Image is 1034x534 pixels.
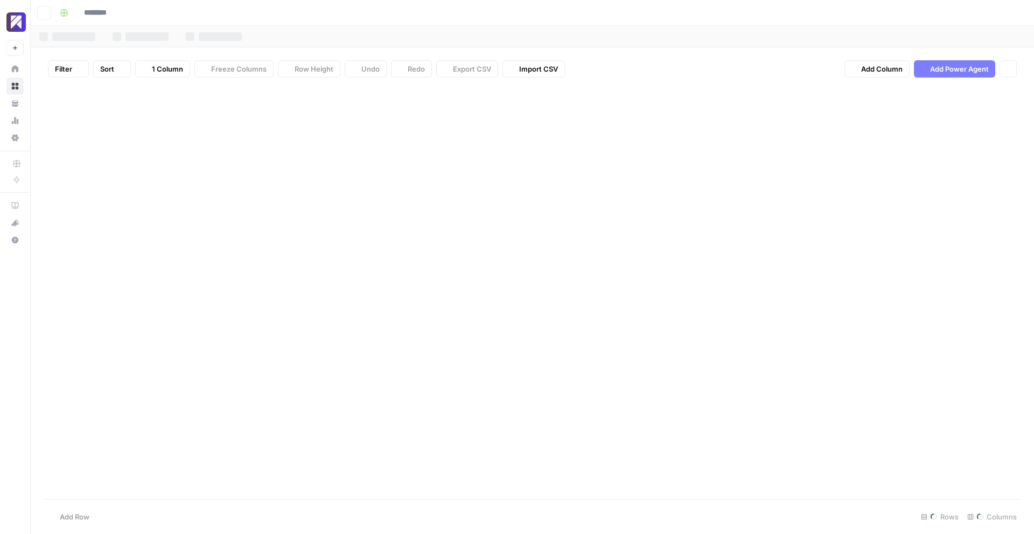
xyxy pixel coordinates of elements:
button: Add Row [44,508,96,525]
button: Redo [391,60,432,78]
span: Redo [408,64,425,74]
span: 1 Column [152,64,183,74]
button: Add Column [844,60,910,78]
button: Import CSV [502,60,565,78]
a: Settings [6,129,24,146]
img: Overjet - Test Logo [6,12,26,32]
button: Undo [345,60,387,78]
span: Row Height [295,64,333,74]
span: Freeze Columns [211,64,267,74]
span: Add Row [60,511,89,522]
span: Add Power Agent [930,64,989,74]
button: What's new? [6,214,24,231]
button: Export CSV [436,60,498,78]
div: Rows [917,508,963,525]
button: Row Height [278,60,340,78]
button: Freeze Columns [194,60,274,78]
button: 1 Column [135,60,190,78]
span: Undo [361,64,380,74]
a: Your Data [6,95,24,112]
div: What's new? [7,215,23,231]
span: Export CSV [453,64,491,74]
div: Columns [963,508,1021,525]
a: Home [6,60,24,78]
span: Add Column [861,64,903,74]
a: AirOps Academy [6,197,24,214]
span: Filter [55,64,72,74]
button: Workspace: Overjet - Test [6,9,24,36]
a: Browse [6,78,24,95]
span: Sort [100,64,114,74]
span: Import CSV [519,64,558,74]
button: Help + Support [6,231,24,249]
button: Filter [48,60,89,78]
a: Usage [6,112,24,129]
button: Add Power Agent [914,60,995,78]
button: Sort [93,60,131,78]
